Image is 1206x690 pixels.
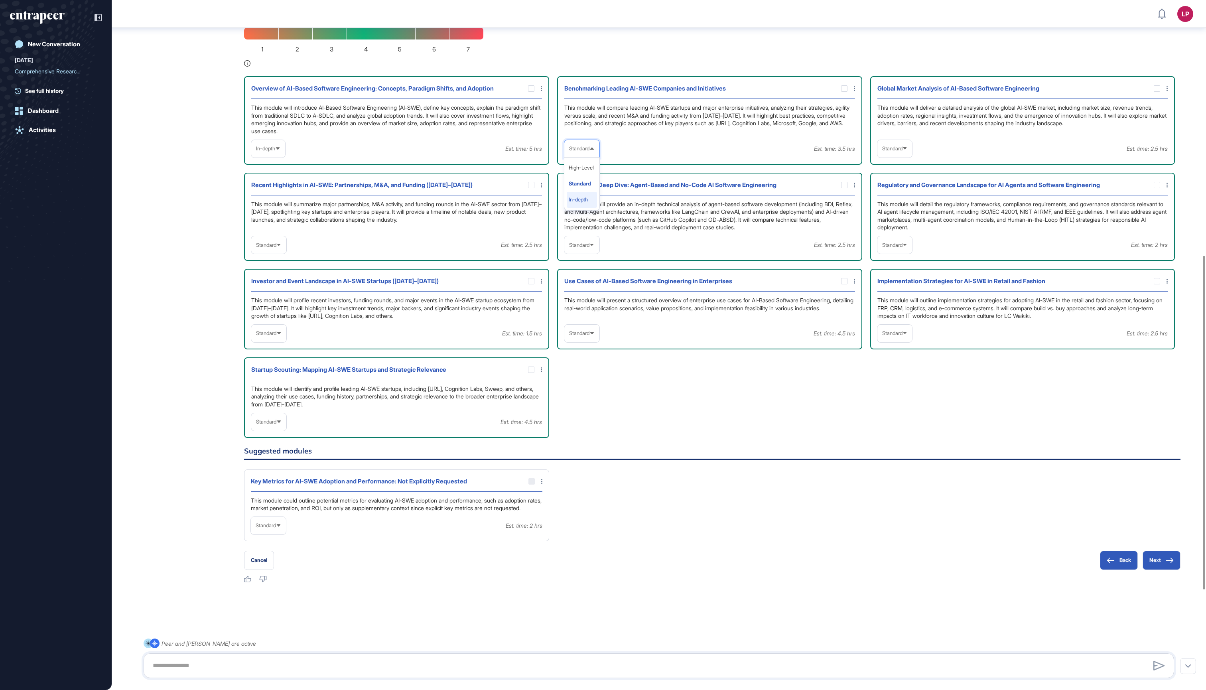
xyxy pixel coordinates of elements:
span: 3 [330,45,333,54]
a: See full history [15,87,102,95]
span: 5 [398,45,402,54]
div: Est. time: 2 hrs [1131,240,1168,250]
span: 4 [364,45,368,54]
div: Use Cases of AI-Based Software Engineering in Enterprises [564,276,732,286]
li: Standard [567,176,597,192]
span: 2 [296,45,299,54]
a: New Conversation [10,36,102,52]
a: Dashboard [10,103,102,119]
div: Startup Scouting: Mapping AI-SWE Startups and Strategic Relevance [251,365,446,375]
span: 7 [467,45,470,54]
div: This module will deliver a detailed analysis of the global AI-SWE market, including market size, ... [877,104,1168,135]
div: [DATE] [15,55,33,65]
span: Standard [569,146,589,152]
div: This module will summarize major partnerships, M&A activity, and funding rounds in the AI-SWE sec... [251,200,542,231]
span: Standard [569,330,589,336]
div: This module will profile recent investors, funding rounds, and major events in the AI-SWE startup... [251,296,542,320]
div: This module will compare leading AI-SWE startups and major enterprise initiatives, analyzing thei... [564,104,855,135]
li: In-depth [567,192,597,208]
div: Est. time: 3.5 hrs [814,144,855,154]
div: Technology Deep Dive: Agent-Based and No-Code AI Software Engineering [564,180,776,190]
div: This module could outline potential metrics for evaluating AI-SWE adoption and performance, such ... [251,497,542,512]
span: Standard [569,242,589,248]
div: Est. time: 2.5 hrs [814,240,855,250]
div: Key Metrics for AI-SWE Adoption and Performance: Not Explicitly Requested [251,476,467,487]
div: Activities [29,126,56,134]
div: Implementation Strategies for AI-SWE in Retail and Fashion [877,276,1045,286]
div: Comprehensive Research Re... [15,65,91,78]
a: Activities [10,122,102,138]
div: Est. time: 5 hrs [505,144,542,154]
button: Cancel [244,551,274,570]
div: Global Market Analysis of AI-Based Software Engineering [877,83,1039,94]
li: High-Level [567,160,597,176]
span: Standard [256,419,276,425]
button: LP [1177,6,1193,22]
span: Standard [256,242,276,248]
span: Standard [256,330,276,336]
div: Est. time: 1.5 hrs [502,328,542,339]
div: Comprehensive Research Report on AI-Based Software Engineering (AI-SWE) and Its Current Trends [15,65,97,78]
button: Next [1143,551,1180,570]
span: In-depth [256,146,275,152]
span: 6 [432,45,436,54]
span: Standard [882,330,903,336]
div: entrapeer-logo [10,11,65,24]
div: Recent Highlights in AI-SWE: Partnerships, M&A, and Funding ([DATE]–[DATE]) [251,180,473,190]
button: Back [1100,551,1138,570]
div: Est. time: 2.5 hrs [1127,328,1168,339]
div: This module will outline implementation strategies for adopting AI-SWE in the retail and fashion ... [877,296,1168,320]
div: Investor and Event Landscape in AI-SWE Startups ([DATE]–[DATE]) [251,276,439,286]
div: Regulatory and Governance Landscape for AI Agents and Software Engineering [877,180,1100,190]
div: Peer and [PERSON_NAME] are active [162,639,256,649]
div: Est. time: 2.5 hrs [1127,144,1168,154]
span: Standard [882,146,903,152]
div: Overview of AI-Based Software Engineering: Concepts, Paradigm Shifts, and Adoption [251,83,494,94]
span: Standard [882,242,903,248]
h6: Suggested modules [244,448,1180,460]
div: This module will present a structured overview of enterprise use cases for AI-Based Software Engi... [564,296,855,320]
span: See full history [25,87,64,95]
div: This module will identify and profile leading AI-SWE startups, including [URL], Cognition Labs, S... [251,385,542,408]
div: This module will introduce AI-Based Software Engineering (AI-SWE), define key concepts, explain t... [251,104,542,135]
div: This module will provide an in-depth technical analysis of agent-based software development (incl... [564,200,855,231]
div: This module will detail the regulatory frameworks, compliance requirements, and governance standa... [877,200,1168,231]
div: Est. time: 2 hrs [506,520,542,531]
span: 1 [261,45,264,54]
div: Est. time: 4.5 hrs [501,417,542,427]
div: Est. time: 2.5 hrs [501,240,542,250]
div: Benchmarking Leading AI-SWE Companies and Initiatives [564,83,726,94]
div: Est. time: 4.5 hrs [814,328,855,339]
div: New Conversation [28,41,80,48]
span: Standard [256,522,276,528]
div: Dashboard [28,107,59,114]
